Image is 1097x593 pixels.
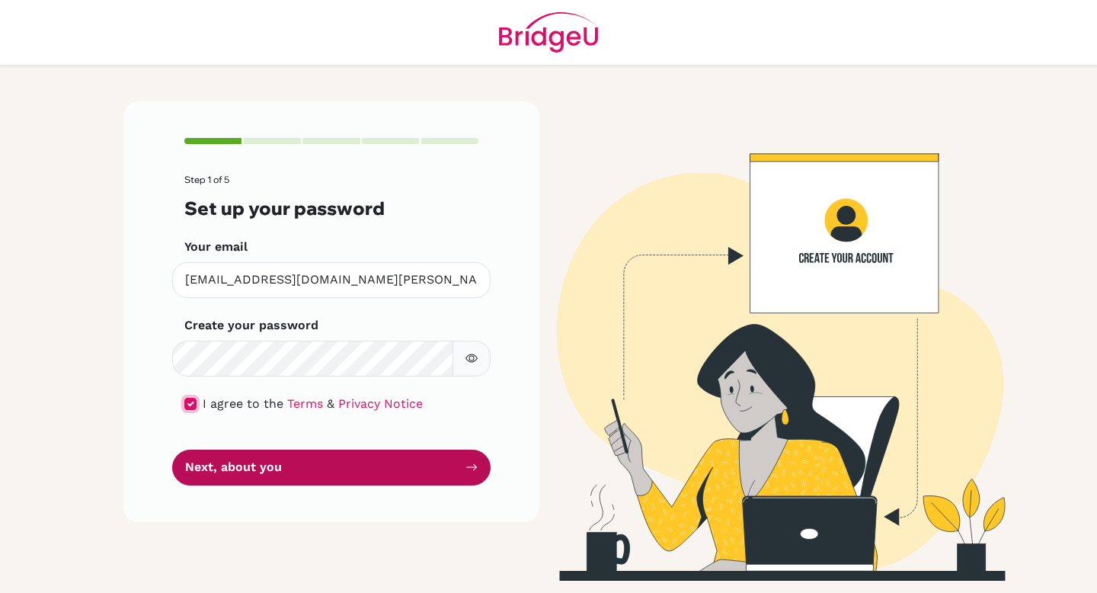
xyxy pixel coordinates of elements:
[203,396,283,411] span: I agree to the
[184,174,229,185] span: Step 1 of 5
[172,450,491,486] button: Next, about you
[184,238,248,256] label: Your email
[338,396,423,411] a: Privacy Notice
[172,262,491,298] input: Insert your email*
[327,396,334,411] span: &
[184,197,478,220] h3: Set up your password
[287,396,323,411] a: Terms
[184,316,318,335] label: Create your password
